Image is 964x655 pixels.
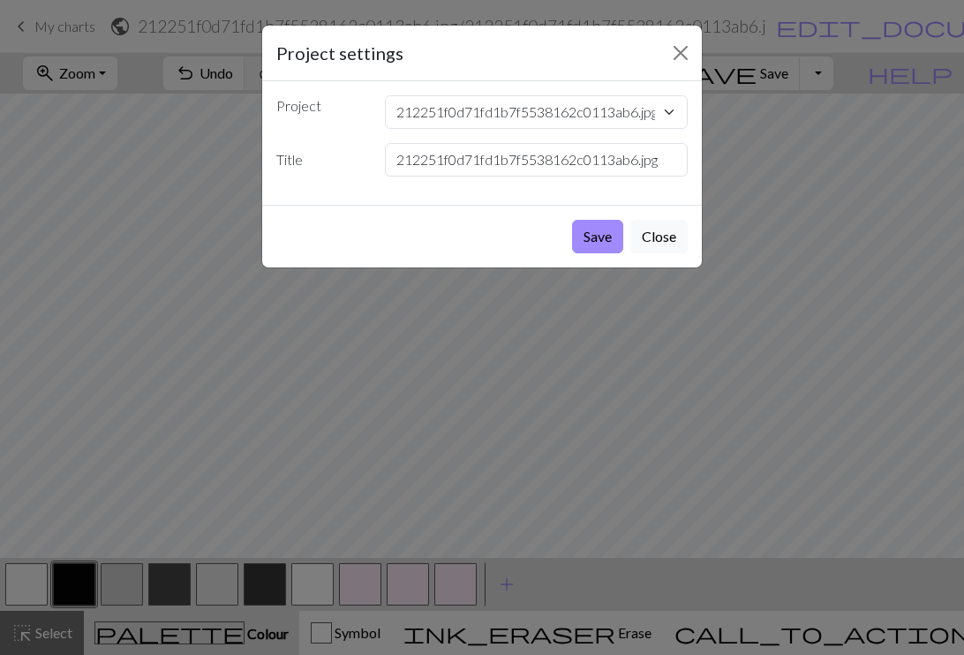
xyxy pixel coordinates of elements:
[276,40,403,66] h5: Project settings
[266,95,374,122] label: Project
[266,143,374,177] label: Title
[572,220,623,253] button: Save
[630,220,688,253] button: Close
[667,39,695,67] button: Close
